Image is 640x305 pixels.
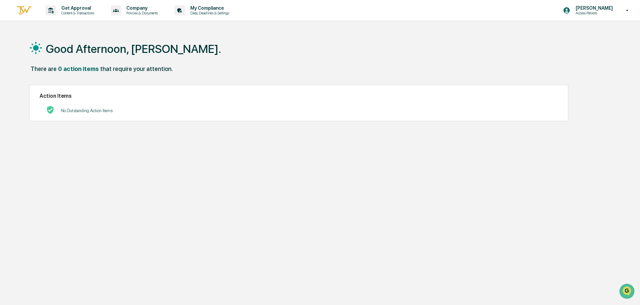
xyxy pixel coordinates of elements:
h1: Good Afternoon, [PERSON_NAME]. [46,42,221,56]
div: Start new chat [23,51,110,58]
span: Data Lookup [13,97,42,104]
div: 🖐️ [7,85,12,90]
span: Preclearance [13,84,43,91]
span: Attestations [55,84,83,91]
span: Pylon [67,113,81,119]
p: Policies & Documents [121,11,161,15]
p: How can we help? [7,14,122,25]
input: Clear [17,30,111,37]
a: 🔎Data Lookup [4,94,45,106]
h2: Action Items [40,93,558,99]
button: Start new chat [114,53,122,61]
p: Company [121,5,161,11]
p: Access Persons [570,11,616,15]
a: 🗄️Attestations [46,82,86,94]
p: My Compliance [185,5,233,11]
img: logo [16,5,32,16]
p: Get Approval [56,5,98,11]
iframe: Open customer support [619,283,637,301]
div: There are [30,65,57,72]
div: We're available if you need us! [23,58,85,63]
a: Powered byPylon [47,113,81,119]
p: No Outstanding Action Items [61,108,113,113]
div: 🔎 [7,98,12,103]
p: [PERSON_NAME] [570,5,616,11]
div: 0 action items [58,65,99,72]
p: Data, Deadlines & Settings [185,11,233,15]
a: 🖐️Preclearance [4,82,46,94]
p: Content & Transactions [56,11,98,15]
div: that require your attention. [100,65,173,72]
img: 1746055101610-c473b297-6a78-478c-a979-82029cc54cd1 [7,51,19,63]
img: No Actions logo [46,106,54,114]
div: 🗄️ [49,85,54,90]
